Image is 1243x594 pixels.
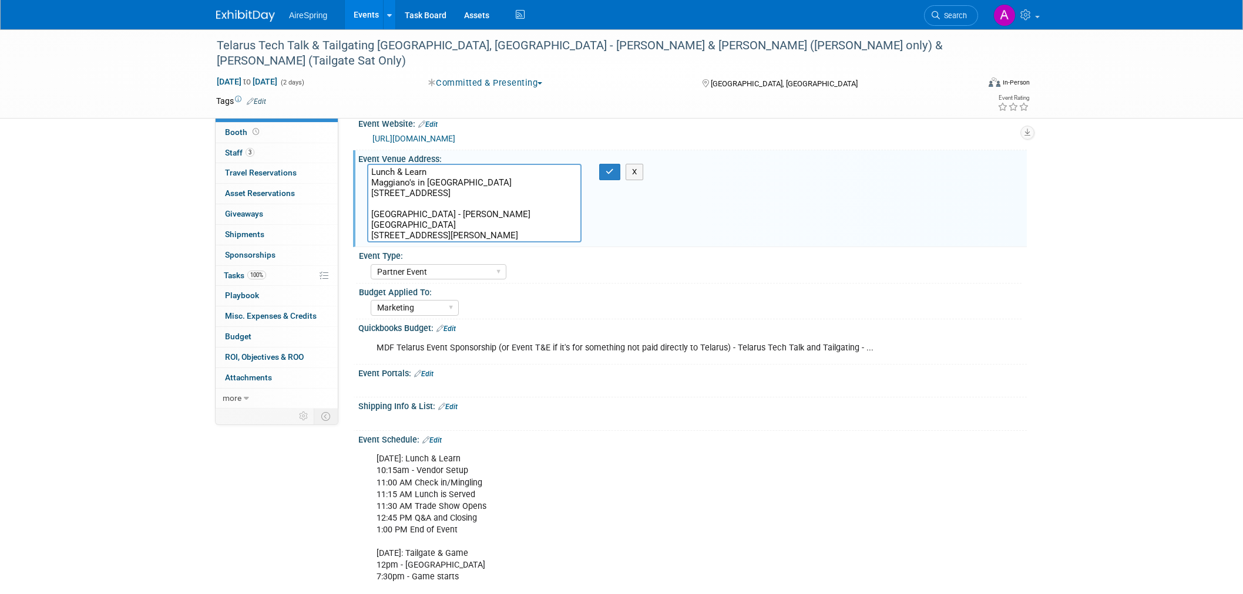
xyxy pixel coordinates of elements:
[359,283,1022,298] div: Budget Applied To:
[250,127,261,136] span: Booth not reserved yet
[225,291,259,300] span: Playbook
[358,397,1027,413] div: Shipping Info & List:
[940,11,967,20] span: Search
[358,365,1027,380] div: Event Portals:
[225,311,317,320] span: Misc. Expenses & Credits
[216,347,338,367] a: ROI, Objectives & ROO
[225,127,261,137] span: Booth
[225,168,297,177] span: Travel Reservations
[216,10,275,22] img: ExhibitDay
[224,271,266,280] span: Tasks
[216,245,338,265] a: Sponsorships
[216,163,338,183] a: Travel Reservations
[438,403,458,411] a: Edit
[294,409,314,424] td: Personalize Event Tab Strip
[993,4,1016,26] img: Aila Ortiaga
[216,306,338,326] a: Misc. Expenses & Credits
[246,148,254,157] span: 3
[216,225,338,245] a: Shipments
[711,79,858,88] span: [GEOGRAPHIC_DATA], [GEOGRAPHIC_DATA]
[225,209,263,218] span: Giveaways
[213,35,960,71] div: Telarus Tech Talk & Tailgating [GEOGRAPHIC_DATA], [GEOGRAPHIC_DATA] - [PERSON_NAME] & [PERSON_NAM...
[241,77,253,86] span: to
[909,76,1030,93] div: Event Format
[247,97,266,106] a: Edit
[626,164,644,180] button: X
[358,150,1027,165] div: Event Venue Address:
[289,11,327,20] span: AireSpring
[216,389,338,409] a: more
[424,77,547,89] button: Committed & Presenting
[418,120,438,129] a: Edit
[924,5,978,26] a: Search
[225,373,272,382] span: Attachments
[997,95,1029,101] div: Event Rating
[216,123,338,143] a: Booth
[216,327,338,347] a: Budget
[225,352,304,362] span: ROI, Objectives & ROO
[225,332,251,341] span: Budget
[436,325,456,333] a: Edit
[225,230,264,239] span: Shipments
[216,286,338,306] a: Playbook
[1002,78,1030,87] div: In-Person
[358,319,1027,335] div: Quickbooks Budget:
[368,336,898,360] div: MDF Telarus Event Sponsorship (or Event T&E if it's for something not paid directly to Telarus) -...
[280,79,304,86] span: (2 days)
[225,148,254,157] span: Staff
[225,188,295,198] span: Asset Reservations
[216,95,266,107] td: Tags
[359,247,1022,262] div: Event Type:
[247,271,266,279] span: 100%
[989,77,1000,87] img: Format-Inperson.png
[225,250,276,259] span: Sponsorships
[358,431,1027,446] div: Event Schedule:
[422,436,442,444] a: Edit
[216,368,338,388] a: Attachments
[216,266,338,286] a: Tasks100%
[216,204,338,224] a: Giveaways
[358,115,1027,130] div: Event Website:
[216,76,278,87] span: [DATE] [DATE]
[372,134,455,143] a: [URL][DOMAIN_NAME]
[414,370,434,378] a: Edit
[216,184,338,204] a: Asset Reservations
[223,393,241,403] span: more
[216,143,338,163] a: Staff3
[314,409,338,424] td: Toggle Event Tabs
